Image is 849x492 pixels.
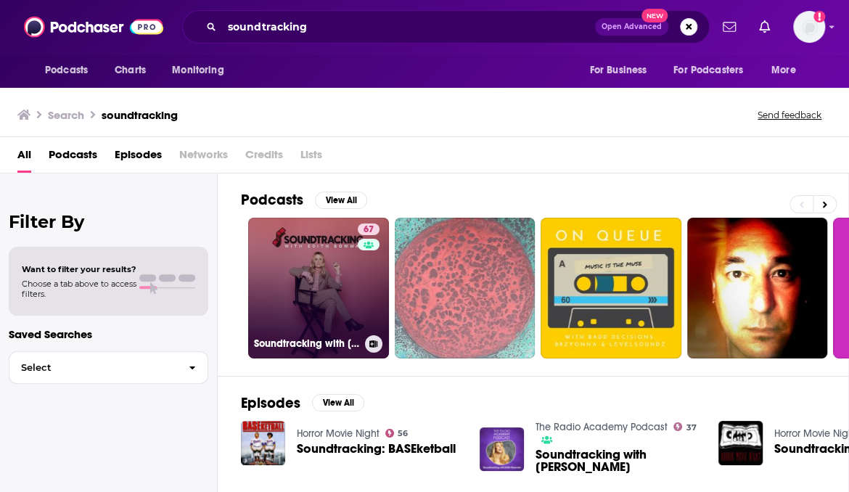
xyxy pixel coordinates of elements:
[45,60,88,81] span: Podcasts
[241,191,367,209] a: PodcastsView All
[686,425,696,431] span: 37
[105,57,155,84] a: Charts
[172,60,223,81] span: Monitoring
[664,57,764,84] button: open menu
[536,448,701,473] a: Soundtracking with Edith Bowman
[717,15,742,39] a: Show notifications dropdown
[248,218,389,358] a: 67Soundtracking with [PERSON_NAME]
[115,60,146,81] span: Charts
[480,427,524,472] img: Soundtracking with Edith Bowman
[22,279,136,299] span: Choose a tab above to access filters.
[364,223,374,237] span: 67
[9,363,177,372] span: Select
[771,60,796,81] span: More
[222,15,595,38] input: Search podcasts, credits, & more...
[9,211,208,232] h2: Filter By
[761,57,814,84] button: open menu
[9,327,208,341] p: Saved Searches
[241,191,303,209] h2: Podcasts
[793,11,825,43] button: Show profile menu
[673,60,743,81] span: For Podcasters
[35,57,107,84] button: open menu
[793,11,825,43] span: Logged in as shubbardidpr
[753,109,826,121] button: Send feedback
[358,224,380,235] a: 67
[602,23,662,30] span: Open Advanced
[813,11,825,22] svg: Add a profile image
[673,422,697,431] a: 37
[241,394,364,412] a: EpisodesView All
[22,264,136,274] span: Want to filter your results?
[24,13,163,41] img: Podchaser - Follow, Share and Rate Podcasts
[536,448,701,473] span: Soundtracking with [PERSON_NAME]
[241,394,300,412] h2: Episodes
[162,57,242,84] button: open menu
[300,143,322,173] span: Lists
[753,15,776,39] a: Show notifications dropdown
[297,443,456,455] a: Soundtracking: BASEketball
[641,9,668,22] span: New
[312,394,364,411] button: View All
[179,143,228,173] span: Networks
[315,192,367,209] button: View All
[297,427,380,440] a: Horror Movie Night
[17,143,31,173] a: All
[102,108,178,122] h3: soundtracking
[579,57,665,84] button: open menu
[793,11,825,43] img: User Profile
[595,18,668,36] button: Open AdvancedNew
[589,60,647,81] span: For Business
[241,421,285,465] img: Soundtracking: BASEketball
[718,421,763,465] img: Soundtracking: Scream
[49,143,97,173] a: Podcasts
[398,430,408,437] span: 56
[536,421,668,433] a: The Radio Academy Podcast
[115,143,162,173] a: Episodes
[254,337,359,350] h3: Soundtracking with [PERSON_NAME]
[182,10,710,44] div: Search podcasts, credits, & more...
[9,351,208,384] button: Select
[245,143,283,173] span: Credits
[385,429,409,438] a: 56
[48,108,84,122] h3: Search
